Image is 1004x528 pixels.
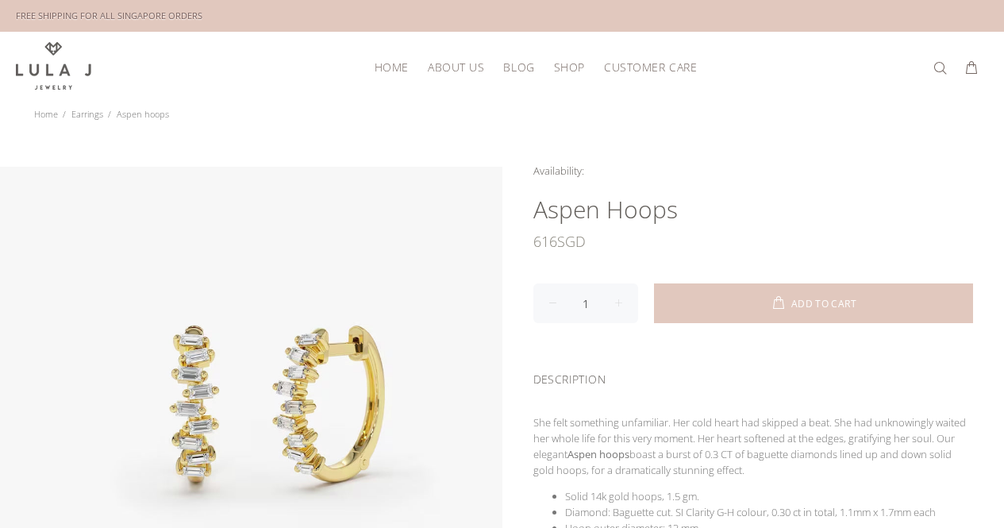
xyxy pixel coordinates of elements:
span: 616 [533,225,557,257]
span: Availability: [533,164,584,178]
p: She felt something unfamiliar. Her cold heart had skipped a beat. She had unknowingly waited her ... [533,414,974,478]
span: Aspen hoops [117,108,169,120]
span: Blog [503,61,534,73]
span: Shop [554,61,585,73]
div: FREE SHIPPING FOR ALL SINGAPORE ORDERS [16,7,202,25]
h1: Aspen hoops [533,194,974,225]
button: ADD TO CART [654,283,974,323]
a: Home [34,108,58,120]
div: DESCRIPTION [533,352,974,402]
strong: Aspen hoops [567,447,629,461]
a: HOME [365,55,418,79]
a: About Us [418,55,494,79]
span: About Us [428,61,484,73]
span: ADD TO CART [791,299,856,309]
li: Diamond: Baguette cut. SI Clarity G-H colour, 0.30 ct in total, 1.1mm x 1.7mm each [565,504,974,520]
a: Customer Care [594,55,697,79]
li: Solid 14k gold hoops, 1.5 gm. [565,488,974,504]
a: Earrings [71,108,103,120]
a: Shop [544,55,594,79]
span: HOME [375,61,409,73]
span: Customer Care [604,61,697,73]
div: SGD [533,225,974,257]
a: Blog [494,55,544,79]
